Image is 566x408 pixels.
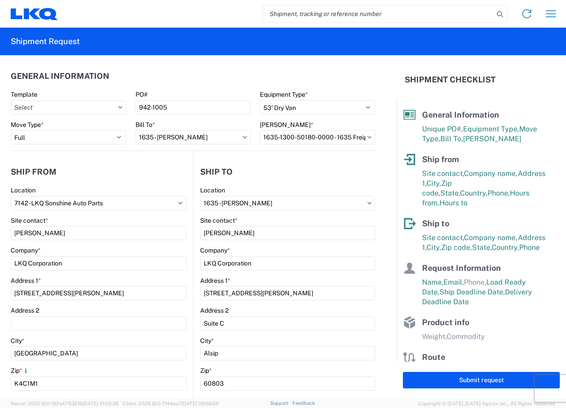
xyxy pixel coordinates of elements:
span: Phone, [464,278,486,286]
label: Company [200,246,230,254]
span: Client: 2025.19.0-7f44ea7 [123,401,219,406]
span: [PERSON_NAME] [463,135,521,143]
h2: Shipment Request [11,36,80,47]
label: Address 2 [200,306,229,314]
span: Phone, [488,189,510,197]
span: State, [440,189,460,197]
input: Shipment, tracking or reference number [263,5,494,22]
span: Route [422,352,445,362]
label: City [200,337,214,345]
span: Site contact, [422,169,464,178]
span: City, [427,179,441,188]
span: Request Information [422,263,501,273]
span: Name, [422,278,443,286]
a: Support [270,400,292,406]
span: State, [472,243,492,252]
input: Select [135,130,251,144]
label: Zip [11,367,29,375]
label: PO# [135,90,148,98]
span: Company name, [464,233,518,242]
span: General Information [422,110,499,119]
h2: General Information [11,72,109,81]
span: Product info [422,318,469,327]
label: [PERSON_NAME] [260,121,313,129]
input: Select [260,130,375,144]
span: City, [427,243,441,252]
span: Ship Deadline Date, [439,288,505,296]
h2: Ship to [200,167,233,176]
span: Bill To, [440,135,463,143]
span: Copyright © [DATE]-[DATE] Agistix Inc., All Rights Reserved [418,400,555,408]
span: Country, [492,243,519,252]
label: Country [102,397,127,405]
h2: Shipment Checklist [405,74,496,85]
span: [DATE] 09:58:55 [181,401,219,406]
label: Company [11,246,41,254]
label: State [200,397,218,405]
span: Email, [443,278,464,286]
span: Site contact, [422,233,464,242]
span: Ship from [422,155,459,164]
span: Unique PO#, [422,125,463,133]
span: Hours to [439,199,468,207]
h2: Ship from [11,167,57,176]
label: Equipment Type [260,90,308,98]
a: Feedback [292,400,315,406]
label: City [11,337,25,345]
label: Template [11,90,37,98]
input: Select [11,196,186,210]
label: Location [200,186,225,194]
span: Phone [519,243,540,252]
label: Address 1 [11,277,41,285]
span: Weight, [422,332,447,341]
span: Commodity [447,332,485,341]
span: Country, [460,189,488,197]
input: Select [200,196,375,210]
button: Submit request [403,372,560,388]
input: Select [11,100,126,114]
label: Site contact [200,216,238,224]
span: Ship to [422,219,449,228]
label: Zip [200,367,212,375]
span: [DATE] 10:05:38 [82,401,119,406]
label: Country [291,397,317,405]
label: Bill To [135,121,155,129]
span: Company name, [464,169,518,178]
label: Location [11,186,36,194]
span: Equipment Type, [463,125,519,133]
span: Zip code, [441,243,472,252]
label: Site contact [11,216,48,224]
span: Server: 2025.19.0-192a4753216 [11,401,119,406]
label: Address 2 [11,306,39,314]
label: State [11,397,29,405]
label: Move Type [11,121,44,129]
label: Address 1 [200,277,230,285]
